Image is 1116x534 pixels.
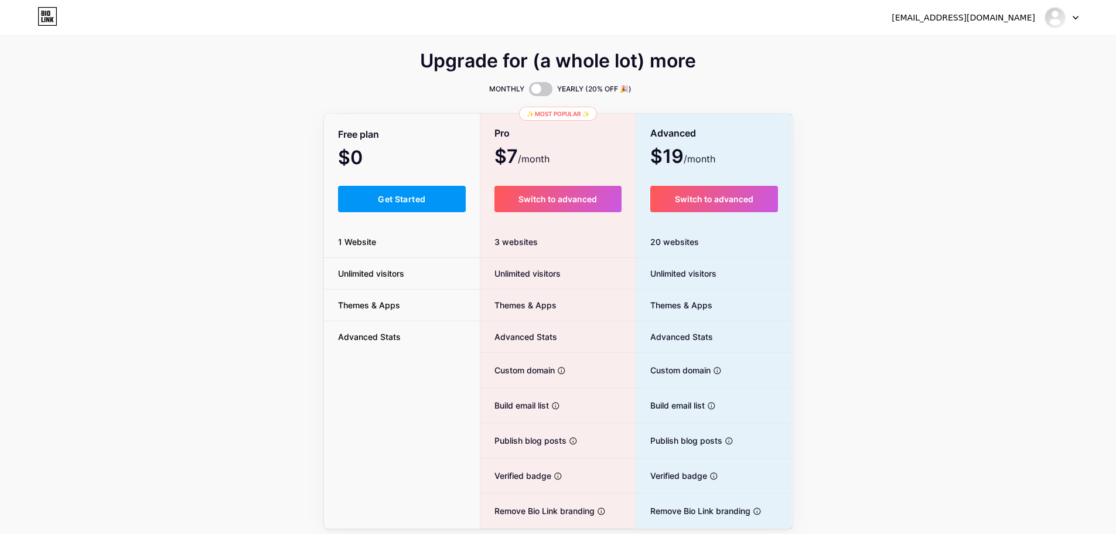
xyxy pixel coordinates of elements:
span: Verified badge [480,470,551,482]
span: Remove Bio Link branding [480,505,595,517]
img: silaalsac [1044,6,1066,29]
span: $19 [650,149,715,166]
span: Custom domain [480,364,555,376]
span: MONTHLY [489,83,524,95]
span: Advanced Stats [480,331,557,343]
span: Switch to advanced [518,194,597,204]
span: Build email list [636,399,705,411]
div: [EMAIL_ADDRESS][DOMAIN_NAME] [892,12,1035,24]
span: Switch to advanced [675,194,753,204]
div: ✨ Most popular ✨ [519,107,597,121]
span: Unlimited visitors [324,267,418,280]
span: Build email list [480,399,549,411]
button: Switch to advanced [650,186,779,212]
span: Upgrade for (a whole lot) more [420,54,696,68]
span: Themes & Apps [324,299,414,311]
span: Themes & Apps [480,299,557,311]
span: Unlimited visitors [480,267,561,280]
span: Advanced Stats [324,331,415,343]
span: 1 Website [324,236,390,248]
span: /month [518,152,550,166]
span: /month [684,152,715,166]
span: YEARLY (20% OFF 🎉) [557,83,632,95]
span: Advanced [650,123,696,144]
div: 3 websites [480,226,636,258]
button: Switch to advanced [494,186,622,212]
span: Themes & Apps [636,299,712,311]
div: 20 websites [636,226,793,258]
span: Get Started [378,194,425,204]
span: Publish blog posts [480,434,566,447]
span: Unlimited visitors [636,267,716,280]
span: $7 [494,149,550,166]
span: Custom domain [636,364,711,376]
span: Pro [494,123,510,144]
span: Advanced Stats [636,331,713,343]
span: Publish blog posts [636,434,722,447]
span: Remove Bio Link branding [636,505,750,517]
span: Verified badge [636,470,707,482]
button: Get Started [338,186,466,212]
span: $0 [338,151,394,167]
span: Free plan [338,124,379,145]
